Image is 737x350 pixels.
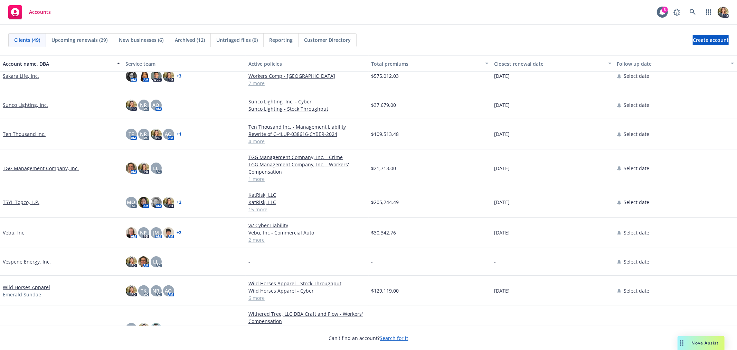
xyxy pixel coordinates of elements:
[371,258,373,265] span: -
[494,60,604,67] div: Closest renewal date
[624,101,650,109] span: Select date
[153,165,159,172] span: LL
[248,222,366,229] a: w/ Cyber Liability
[371,229,396,236] span: $30,342.76
[126,227,137,238] img: photo
[248,236,366,243] a: 2 more
[494,101,510,109] span: [DATE]
[494,72,510,80] span: [DATE]
[140,101,147,109] span: NR
[494,287,510,294] span: [DATE]
[29,9,51,15] span: Accounts
[138,256,149,267] img: photo
[494,199,510,206] span: [DATE]
[175,36,205,44] span: Archived (12)
[140,130,147,138] span: NR
[165,287,172,294] span: AO
[153,258,159,265] span: LL
[686,5,700,19] a: Search
[123,55,246,72] button: Service team
[138,323,149,334] img: photo
[624,199,650,206] span: Select date
[248,294,366,302] a: 6 more
[371,72,399,80] span: $575,012.03
[119,36,163,44] span: New businesses (6)
[248,161,366,175] a: TGG Management Company, Inc. - Workers' Compensation
[304,36,351,44] span: Customer Directory
[662,7,668,13] div: 6
[371,101,396,109] span: $37,679.00
[246,55,369,72] button: Active policies
[126,71,137,82] img: photo
[494,130,510,138] span: [DATE]
[3,229,24,236] a: Vebu, Inc
[617,60,727,67] div: Follow up date
[248,229,366,236] a: Vebu, Inc - Commercial Auto
[126,163,137,174] img: photo
[371,325,399,332] span: $144,652.00
[126,285,137,296] img: photo
[6,2,54,22] a: Accounts
[693,35,729,45] a: Create account
[670,5,684,19] a: Report a Bug
[248,287,366,294] a: Wild Horses Apparel - Cyber
[494,165,510,172] span: [DATE]
[126,60,243,67] div: Service team
[702,5,716,19] a: Switch app
[177,200,182,204] a: + 2
[692,340,719,346] span: Nova Assist
[369,55,492,72] button: Total premiums
[153,287,160,294] span: NR
[494,325,510,332] span: [DATE]
[269,36,293,44] span: Reporting
[141,287,147,294] span: TK
[165,130,172,138] span: AO
[14,36,40,44] span: Clients (49)
[138,163,149,174] img: photo
[248,130,366,138] a: Rewrite of C-4LUP-038616-CYBER-2024
[371,199,399,206] span: $205,244.49
[153,229,159,236] span: JM
[177,231,182,235] a: + 2
[248,154,366,161] a: TGG Management Company, Inc. - Crime
[329,334,408,342] span: Can't find an account?
[151,323,162,334] img: photo
[678,336,686,350] div: Drag to move
[138,71,149,82] img: photo
[624,165,650,172] span: Select date
[248,80,366,87] a: 7 more
[248,60,366,67] div: Active policies
[3,165,79,172] a: TGG Management Company, Inc.
[153,101,160,109] span: AO
[624,130,650,138] span: Select date
[3,291,41,298] span: Emerald Sundae
[248,199,366,206] a: KatRisk, LLC
[248,138,366,145] a: 4 more
[624,287,650,294] span: Select date
[624,325,650,332] span: Select date
[140,229,147,236] span: NP
[51,36,107,44] span: Upcoming renewals (29)
[371,287,399,294] span: $129,119.00
[3,72,39,80] a: Sakara Life, Inc.
[177,132,182,136] a: + 1
[678,336,725,350] button: Nova Assist
[126,100,137,111] img: photo
[248,206,366,213] a: 15 more
[151,197,162,208] img: photo
[248,258,250,265] span: -
[371,130,399,138] span: $109,513.48
[380,335,408,341] a: Search for it
[3,60,113,67] div: Account name, DBA
[163,227,174,238] img: photo
[3,258,51,265] a: Vespene Energy, Inc.
[126,256,137,267] img: photo
[491,55,614,72] button: Closest renewal date
[128,325,134,332] span: DP
[494,229,510,236] span: [DATE]
[624,258,650,265] span: Select date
